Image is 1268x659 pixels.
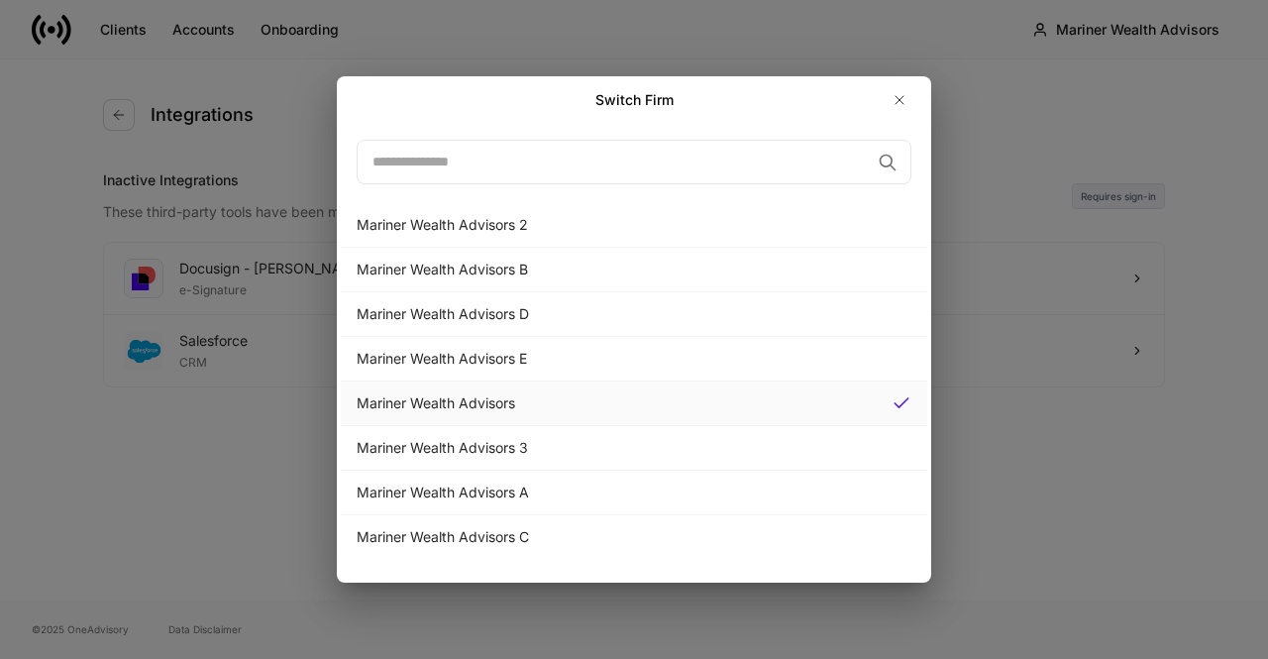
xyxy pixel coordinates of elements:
div: Mariner Wealth Advisors B [357,260,911,279]
div: Mariner Wealth Advisors E [357,349,911,369]
div: Mariner Wealth Advisors A [357,483,911,502]
div: Mariner Wealth Advisors 3 [357,438,911,458]
div: Mariner Wealth Advisors D [357,304,911,324]
div: Mariner Wealth Advisors 2 [357,215,911,235]
div: Mariner Wealth Advisors [357,393,876,413]
h2: Switch Firm [595,90,674,110]
div: Mariner Wealth Advisors C [357,527,911,547]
